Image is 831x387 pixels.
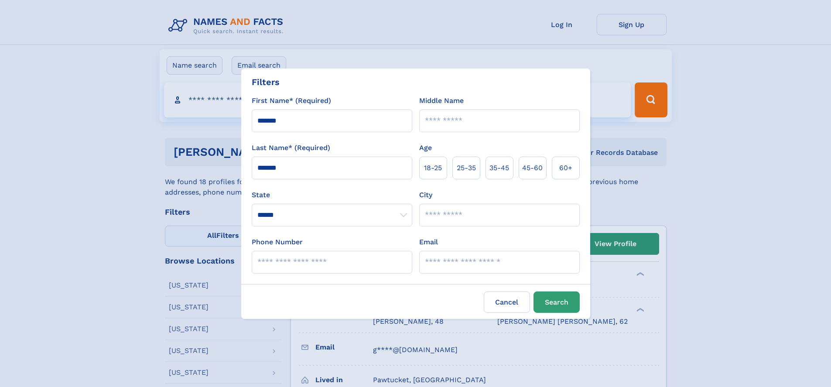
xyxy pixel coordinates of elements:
[252,237,303,247] label: Phone Number
[522,163,543,173] span: 45‑60
[424,163,442,173] span: 18‑25
[419,190,432,200] label: City
[252,143,330,153] label: Last Name* (Required)
[484,291,530,313] label: Cancel
[457,163,476,173] span: 25‑35
[252,96,331,106] label: First Name* (Required)
[419,96,464,106] label: Middle Name
[252,75,280,89] div: Filters
[489,163,509,173] span: 35‑45
[419,143,432,153] label: Age
[419,237,438,247] label: Email
[252,190,412,200] label: State
[559,163,572,173] span: 60+
[533,291,580,313] button: Search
